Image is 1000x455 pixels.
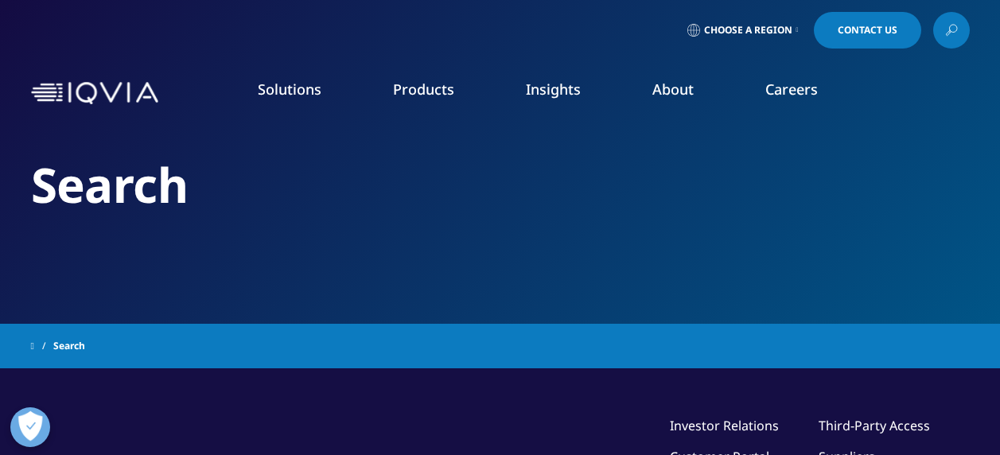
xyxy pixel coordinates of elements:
a: Careers [765,80,818,99]
a: Investor Relations [670,417,779,434]
span: Search [53,332,85,360]
a: Products [393,80,454,99]
h2: Search [31,155,970,215]
nav: Primary [165,56,970,130]
a: Third-Party Access [819,417,930,434]
a: Insights [526,80,581,99]
a: Contact Us [814,12,921,49]
a: About [652,80,694,99]
a: Solutions [258,80,321,99]
img: IQVIA Healthcare Information Technology and Pharma Clinical Research Company [31,82,158,105]
span: Contact Us [838,25,897,35]
button: Open Preferences [10,407,50,447]
span: Choose a Region [704,24,792,37]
